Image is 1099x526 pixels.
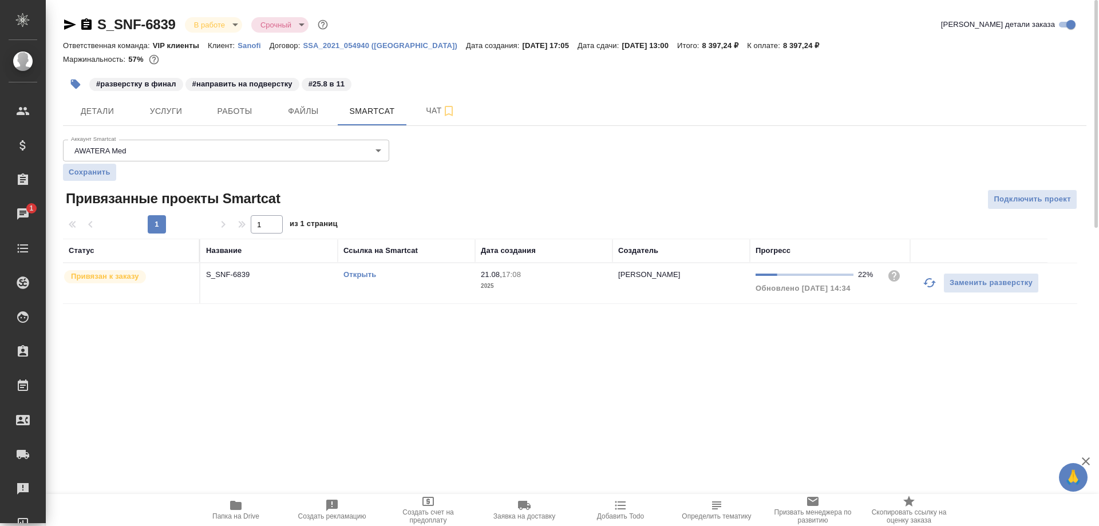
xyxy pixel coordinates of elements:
[251,17,309,33] div: В работе
[71,271,139,282] p: Привязан к заказу
[257,20,295,30] button: Срочный
[343,245,418,256] div: Ссылка на Smartcat
[943,273,1039,293] button: Заменить разверстку
[276,104,331,118] span: Файлы
[63,55,128,64] p: Маржинальность:
[70,104,125,118] span: Детали
[63,164,116,181] button: Сохранить
[858,269,878,280] div: 22%
[147,52,161,67] button: 2975.25 RUB;
[522,41,578,50] p: [DATE] 17:05
[677,41,702,50] p: Итого:
[1059,463,1088,492] button: 🙏
[987,189,1077,209] button: Подключить проект
[238,41,270,50] p: Sanofi
[343,270,376,279] a: Открыть
[315,17,330,32] button: Доп статусы указывают на важность/срочность заказа
[1064,465,1083,489] span: 🙏
[747,41,783,50] p: К оплате:
[63,140,389,161] div: AWATERA Med
[184,78,301,88] span: направить на подверстку
[303,40,466,50] a: SSA_2021_054940 ([GEOGRAPHIC_DATA])
[88,78,184,88] span: разверстку в финал
[618,245,658,256] div: Создатель
[756,284,851,292] span: Обновлено [DATE] 14:34
[69,167,110,178] span: Сохранить
[192,78,292,90] p: #направить на подверстку
[702,41,748,50] p: 8 397,24 ₽
[3,200,43,228] a: 1
[578,41,622,50] p: Дата сдачи:
[63,41,153,50] p: Ответственная команда:
[63,18,77,31] button: Скопировать ссылку для ЯМессенджера
[270,41,303,50] p: Договор:
[442,104,456,118] svg: Подписаться
[96,78,176,90] p: #разверстку в финал
[941,19,1055,30] span: [PERSON_NAME] детали заказа
[622,41,677,50] p: [DATE] 13:00
[69,245,94,256] div: Статус
[783,41,828,50] p: 8 397,24 ₽
[139,104,193,118] span: Услуги
[63,189,280,208] span: Привязанные проекты Smartcat
[756,245,790,256] div: Прогресс
[950,276,1033,290] span: Заменить разверстку
[916,269,943,296] button: Обновить прогресс
[206,245,242,256] div: Название
[97,17,176,32] a: S_SNF-6839
[238,40,270,50] a: Sanofi
[191,20,228,30] button: В работе
[206,269,332,280] p: S_SNF-6839
[994,193,1071,206] span: Подключить проект
[303,41,466,50] p: SSA_2021_054940 ([GEOGRAPHIC_DATA])
[413,104,468,118] span: Чат
[301,78,353,88] span: 25.8 в 11
[128,55,146,64] p: 57%
[63,72,88,97] button: Добавить тэг
[207,104,262,118] span: Работы
[309,78,345,90] p: #25.8 в 11
[481,270,502,279] p: 21.08,
[290,217,338,234] span: из 1 страниц
[481,245,536,256] div: Дата создания
[481,280,607,292] p: 2025
[208,41,238,50] p: Клиент:
[185,17,242,33] div: В работе
[22,203,40,214] span: 1
[80,18,93,31] button: Скопировать ссылку
[345,104,400,118] span: Smartcat
[466,41,522,50] p: Дата создания:
[618,270,681,279] p: [PERSON_NAME]
[153,41,208,50] p: VIP клиенты
[502,270,521,279] p: 17:08
[71,146,130,156] button: AWATERA Med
